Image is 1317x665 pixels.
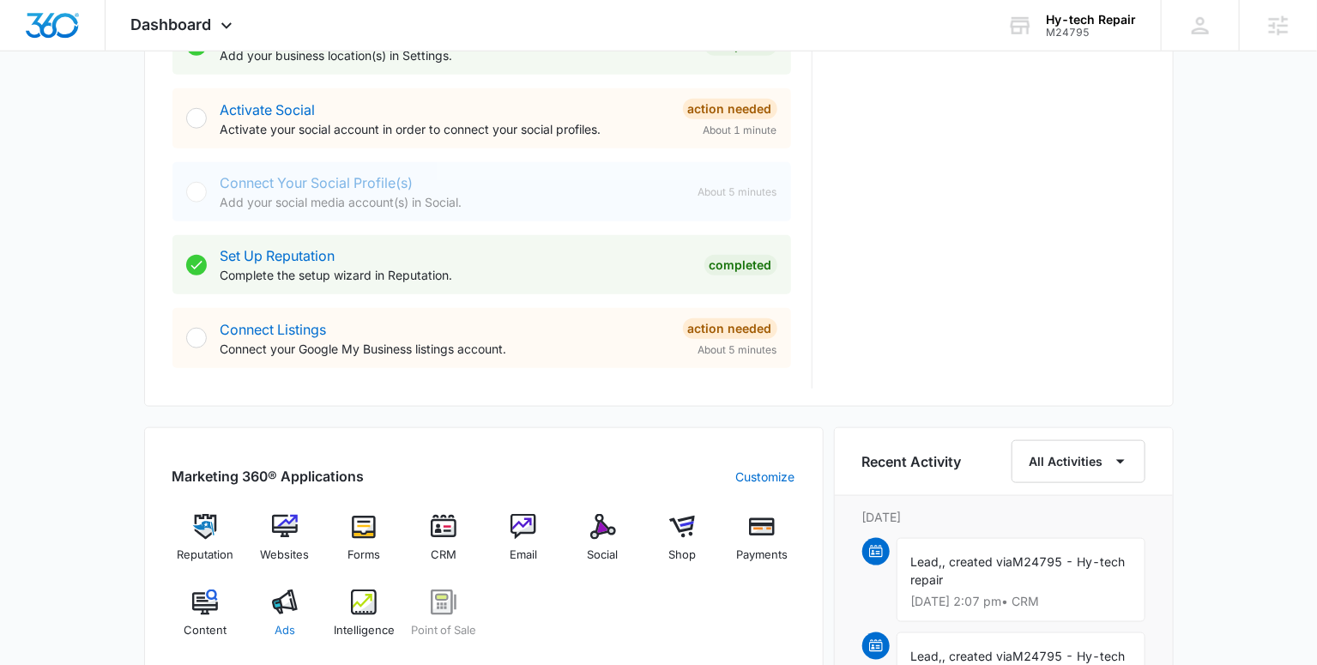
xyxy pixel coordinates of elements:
[172,466,365,487] h2: Marketing 360® Applications
[331,514,397,576] a: Forms
[172,514,239,576] a: Reputation
[275,622,295,639] span: Ads
[683,99,777,119] div: Action Needed
[260,547,309,564] span: Websites
[1046,13,1136,27] div: account name
[911,554,1126,587] span: M24795 - Hy-tech repair
[704,123,777,138] span: About 1 minute
[221,247,335,264] a: Set Up Reputation
[177,547,233,564] span: Reputation
[221,101,316,118] a: Activate Social
[131,15,212,33] span: Dashboard
[588,547,619,564] span: Social
[251,589,317,651] a: Ads
[221,266,691,284] p: Complete the setup wizard in Reputation.
[411,514,477,576] a: CRM
[411,589,477,651] a: Point of Sale
[911,649,943,663] span: Lead,
[221,120,669,138] p: Activate your social account in order to connect your social profiles.
[736,468,795,486] a: Customize
[221,46,691,64] p: Add your business location(s) in Settings.
[172,589,239,651] a: Content
[943,554,1013,569] span: , created via
[736,547,788,564] span: Payments
[668,547,696,564] span: Shop
[411,622,476,639] span: Point of Sale
[347,547,380,564] span: Forms
[862,451,962,472] h6: Recent Activity
[570,514,636,576] a: Social
[911,554,943,569] span: Lead,
[1046,27,1136,39] div: account id
[431,547,456,564] span: CRM
[729,514,795,576] a: Payments
[251,514,317,576] a: Websites
[683,318,777,339] div: Action Needed
[510,547,537,564] span: Email
[331,589,397,651] a: Intelligence
[943,649,1013,663] span: , created via
[649,514,716,576] a: Shop
[221,340,669,358] p: Connect your Google My Business listings account.
[221,321,327,338] a: Connect Listings
[862,508,1145,526] p: [DATE]
[704,255,777,275] div: Completed
[491,514,557,576] a: Email
[911,595,1131,608] p: [DATE] 2:07 pm • CRM
[184,622,227,639] span: Content
[221,193,685,211] p: Add your social media account(s) in Social.
[1012,440,1145,483] button: All Activities
[698,184,777,200] span: About 5 minutes
[698,342,777,358] span: About 5 minutes
[334,622,395,639] span: Intelligence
